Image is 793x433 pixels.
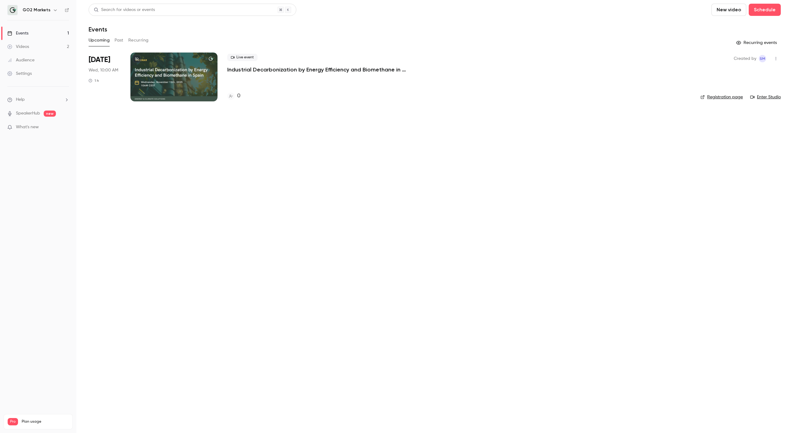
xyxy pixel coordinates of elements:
[16,110,40,117] a: SpeakerHub
[237,92,240,100] h4: 0
[128,35,149,45] button: Recurring
[44,111,56,117] span: new
[8,418,18,425] span: Pro
[16,96,25,103] span: Help
[759,55,766,62] span: Sophia Mwema
[734,55,756,62] span: Created by
[89,55,110,65] span: [DATE]
[89,67,118,73] span: Wed, 10:00 AM
[22,419,69,424] span: Plan usage
[700,94,743,100] a: Registration page
[7,96,69,103] li: help-dropdown-opener
[16,124,39,130] span: What's new
[115,35,123,45] button: Past
[23,7,50,13] h6: GO2 Markets
[7,30,28,36] div: Events
[227,92,240,100] a: 0
[711,4,746,16] button: New video
[89,35,110,45] button: Upcoming
[7,44,29,50] div: Videos
[227,66,411,73] a: Industrial Decarbonization by Energy Efficiency and Biomethane in [GEOGRAPHIC_DATA]
[749,4,781,16] button: Schedule
[8,5,17,15] img: GO2 Markets
[89,26,107,33] h1: Events
[89,53,121,101] div: Nov 12 Wed, 10:00 AM (Europe/Berlin)
[760,55,765,62] span: SM
[227,54,258,61] span: Live event
[750,94,781,100] a: Enter Studio
[62,125,69,130] iframe: Noticeable Trigger
[89,78,99,83] div: 1 h
[94,7,155,13] div: Search for videos or events
[7,71,32,77] div: Settings
[733,38,781,48] button: Recurring events
[7,57,35,63] div: Audience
